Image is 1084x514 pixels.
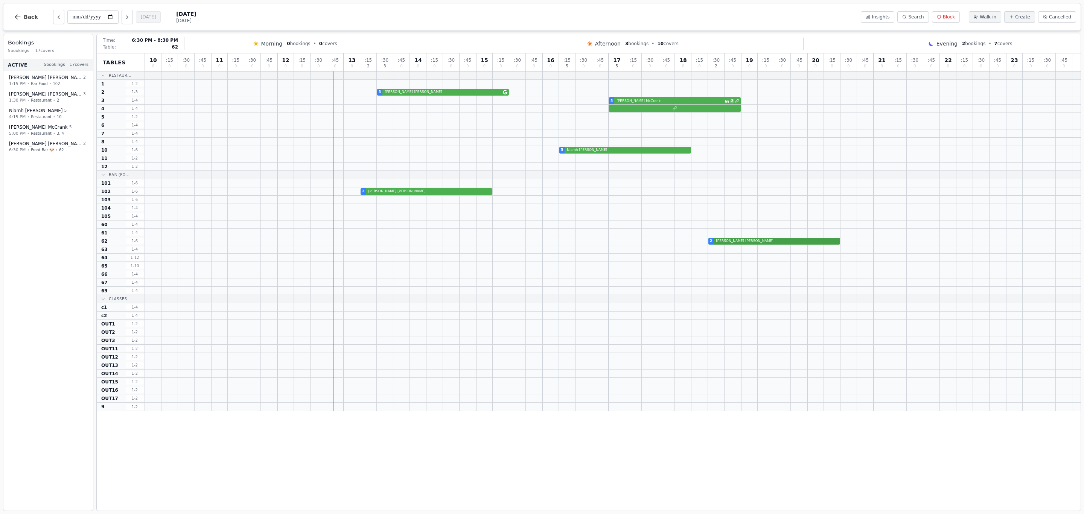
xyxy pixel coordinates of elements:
[499,64,502,68] span: 0
[963,64,965,68] span: 0
[714,239,839,244] span: [PERSON_NAME] [PERSON_NAME]
[5,138,91,156] button: [PERSON_NAME] [PERSON_NAME]26:30 PM•Front Bar 🐶•62
[367,64,369,68] span: 2
[216,58,223,63] span: 11
[282,58,289,63] span: 12
[149,58,157,63] span: 10
[872,14,889,20] span: Insights
[201,64,204,68] span: 0
[365,58,372,62] span: : 15
[897,11,929,23] button: Search
[234,64,237,68] span: 0
[101,205,111,211] span: 104
[53,131,55,136] span: •
[101,379,118,385] span: OUT15
[101,395,118,401] span: OUT17
[1011,58,1018,63] span: 23
[101,122,104,128] span: 6
[136,11,161,23] button: [DATE]
[713,58,720,62] span: : 30
[762,58,769,62] span: : 15
[351,64,353,68] span: 0
[431,58,438,62] span: : 15
[55,147,58,153] span: •
[70,62,88,68] span: 17 covers
[185,64,187,68] span: 0
[828,58,836,62] span: : 15
[249,58,256,62] span: : 30
[1044,58,1051,62] span: : 30
[547,58,554,63] span: 16
[126,155,144,161] span: 1 - 2
[126,139,144,144] span: 1 - 4
[27,147,29,153] span: •
[663,58,670,62] span: : 45
[657,41,678,47] span: covers
[126,371,144,376] span: 1 - 2
[261,40,283,47] span: Morning
[126,197,144,202] span: 1 - 6
[101,230,108,236] span: 61
[53,97,55,103] span: •
[582,64,585,68] span: 0
[126,288,144,293] span: 1 - 4
[122,10,133,24] button: Next day
[615,99,724,104] span: [PERSON_NAME] McCrank
[597,58,604,62] span: : 45
[9,97,26,103] span: 1:30 PM
[101,404,104,410] span: 9
[1027,58,1034,62] span: : 15
[334,64,336,68] span: 0
[798,64,800,68] span: 0
[268,64,270,68] span: 0
[103,59,126,66] span: Tables
[176,10,196,18] span: [DATE]
[448,58,455,62] span: : 30
[1015,14,1030,20] span: Create
[126,395,144,401] span: 1 - 2
[936,40,958,47] span: Evening
[232,58,239,62] span: : 15
[109,73,131,78] span: Restaur...
[101,213,111,219] span: 105
[9,114,26,120] span: 4:15 PM
[1060,58,1067,62] span: : 45
[101,97,104,103] span: 3
[31,81,47,87] span: Bar Food
[483,64,486,68] span: 0
[126,230,144,236] span: 1 - 4
[731,64,734,68] span: 0
[969,11,1001,23] button: Walk-in
[109,296,127,302] span: Classes
[481,58,488,63] span: 15
[980,14,996,20] span: Walk-in
[384,64,386,68] span: 3
[9,130,26,137] span: 5:00 PM
[748,64,751,68] span: 0
[126,81,144,87] span: 1 - 2
[497,58,504,62] span: : 15
[9,75,82,81] span: [PERSON_NAME] [PERSON_NAME]
[101,164,108,170] span: 12
[9,91,82,97] span: [PERSON_NAME] [PERSON_NAME]
[69,124,72,131] span: 5
[932,11,960,23] button: Block
[947,64,949,68] span: 0
[881,64,883,68] span: 0
[1013,64,1015,68] span: 0
[1049,14,1071,20] span: Cancelled
[533,64,535,68] span: 0
[908,14,924,20] span: Search
[649,64,651,68] span: 0
[332,58,339,62] span: : 45
[845,58,852,62] span: : 30
[764,64,767,68] span: 0
[57,131,64,136] span: 3, 4
[101,255,108,261] span: 64
[464,58,471,62] span: : 45
[166,58,173,62] span: : 15
[9,81,26,87] span: 1:15 PM
[27,81,29,87] span: •
[466,64,469,68] span: 0
[31,147,54,153] span: Front Bar 🐶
